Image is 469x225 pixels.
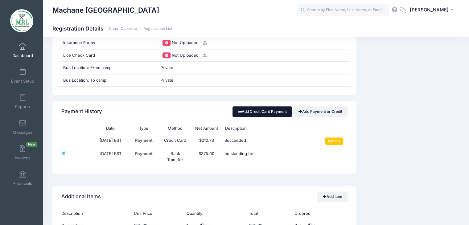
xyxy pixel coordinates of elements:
button: [PERSON_NAME] [406,3,460,17]
th: Description [222,122,316,134]
a: Financials [8,167,37,189]
span: Event Setup [11,79,34,84]
td: [DATE] EST [93,148,128,166]
td: $210.73 [191,134,222,148]
button: Add Credit Card Payment [232,106,292,117]
span: Not Uploaded [172,40,198,45]
h1: Registration Details [52,25,172,32]
input: Search by First Name, Last Name, or Email... [297,4,389,16]
span: Messages [13,130,32,135]
td: Succeeded [222,134,316,148]
span: [PERSON_NAME] [410,6,449,13]
a: InvoicesNew [8,142,37,163]
th: Net Amount [191,122,222,134]
th: Date [93,122,128,134]
th: Unit Price [131,207,183,219]
a: Event Setup [8,65,37,87]
span: Not Uploaded [172,53,198,58]
td: Payment [128,148,160,166]
td: Payment [128,134,160,148]
td: Credit Card [159,134,191,148]
a: Registration List [143,27,172,31]
input: Refund [325,137,343,145]
th: Ordered [291,207,348,219]
div: Insurance Forms [59,37,156,49]
h1: Machane [GEOGRAPHIC_DATA] [52,3,159,17]
a: Dashboard [8,39,37,61]
td: $375.00 [191,148,222,166]
span: Invoices [15,155,31,161]
span: Financials [13,181,32,186]
span: New [26,142,37,147]
th: Quantity [183,207,246,219]
img: Machane Racket Lake [10,9,33,32]
span: Dashboard [12,53,33,58]
span: Private [160,65,173,70]
a: Add Payment or Credit [293,106,348,117]
th: Description [61,207,131,219]
th: Total [246,207,291,219]
span: Reports [15,104,30,109]
div: Bus Location: To camp [59,74,156,87]
div: Lice Check Card [59,49,156,62]
th: Type [128,122,160,134]
h4: Payment History [61,103,102,120]
a: Add Item [317,191,348,202]
a: Reports [8,91,37,112]
td: Bank Transfer [159,148,191,166]
a: Messages [8,116,37,138]
h4: Additional Items [61,188,101,205]
td: [DATE] EST [93,134,128,148]
div: Bus Location: From camp [59,62,156,74]
a: Camp Overview [109,27,138,31]
td: outstanding fee [222,148,316,166]
th: Method [159,122,191,134]
span: Private [160,78,173,83]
